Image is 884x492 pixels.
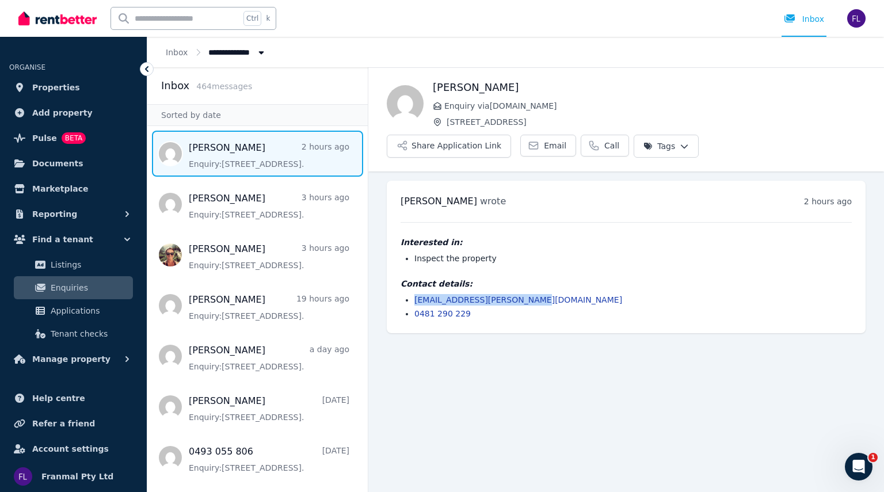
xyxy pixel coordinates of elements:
[62,132,86,144] span: BETA
[32,182,88,196] span: Marketplace
[401,196,477,207] span: [PERSON_NAME]
[243,11,261,26] span: Ctrl
[189,394,349,423] a: [PERSON_NAME][DATE]Enquiry:[STREET_ADDRESS].
[387,135,511,158] button: Share Application Link
[32,417,95,430] span: Refer a friend
[433,79,866,96] h1: [PERSON_NAME]
[544,140,566,151] span: Email
[32,442,109,456] span: Account settings
[14,276,133,299] a: Enquiries
[9,437,138,460] a: Account settings
[189,192,349,220] a: [PERSON_NAME]3 hours agoEnquiry:[STREET_ADDRESS].
[868,453,878,462] span: 1
[9,203,138,226] button: Reporting
[387,85,424,122] img: Devon Henderson
[32,232,93,246] span: Find a tenant
[9,63,45,71] span: ORGANISE
[18,10,97,27] img: RentBetter
[266,14,270,23] span: k
[32,391,85,405] span: Help centre
[401,278,852,289] h4: Contact details:
[401,237,852,248] h4: Interested in:
[643,140,675,152] span: Tags
[14,467,32,486] img: Franmal Pty Ltd
[51,304,128,318] span: Applications
[581,135,629,157] a: Call
[189,141,349,170] a: [PERSON_NAME]2 hours agoEnquiry:[STREET_ADDRESS].
[189,344,349,372] a: [PERSON_NAME]a day agoEnquiry:[STREET_ADDRESS].
[14,253,133,276] a: Listings
[9,76,138,99] a: Properties
[414,253,852,264] li: Inspect the property
[604,140,619,151] span: Call
[444,100,866,112] span: Enquiry via [DOMAIN_NAME]
[32,352,110,366] span: Manage property
[51,327,128,341] span: Tenant checks
[147,37,285,67] nav: Breadcrumb
[784,13,824,25] div: Inbox
[480,196,506,207] span: wrote
[845,453,872,480] iframe: Intercom live chat
[414,309,471,318] a: 0481 290 229
[32,81,80,94] span: Properties
[804,197,852,206] time: 2 hours ago
[51,258,128,272] span: Listings
[41,470,113,483] span: Franmal Pty Ltd
[189,242,349,271] a: [PERSON_NAME]3 hours agoEnquiry:[STREET_ADDRESS].
[189,293,349,322] a: [PERSON_NAME]19 hours agoEnquiry:[STREET_ADDRESS].
[9,387,138,410] a: Help centre
[9,348,138,371] button: Manage property
[32,131,57,145] span: Pulse
[14,322,133,345] a: Tenant checks
[51,281,128,295] span: Enquiries
[9,228,138,251] button: Find a tenant
[9,412,138,435] a: Refer a friend
[520,135,576,157] a: Email
[147,104,368,126] div: Sorted by date
[9,177,138,200] a: Marketplace
[32,106,93,120] span: Add property
[634,135,699,158] button: Tags
[14,299,133,322] a: Applications
[166,48,188,57] a: Inbox
[32,157,83,170] span: Documents
[9,101,138,124] a: Add property
[847,9,866,28] img: Franmal Pty Ltd
[161,78,189,94] h2: Inbox
[447,116,866,128] span: [STREET_ADDRESS]
[189,445,349,474] a: 0493 055 806[DATE]Enquiry:[STREET_ADDRESS].
[32,207,77,221] span: Reporting
[9,127,138,150] a: PulseBETA
[414,295,622,304] a: [EMAIL_ADDRESS][PERSON_NAME][DOMAIN_NAME]
[196,82,252,91] span: 464 message s
[9,152,138,175] a: Documents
